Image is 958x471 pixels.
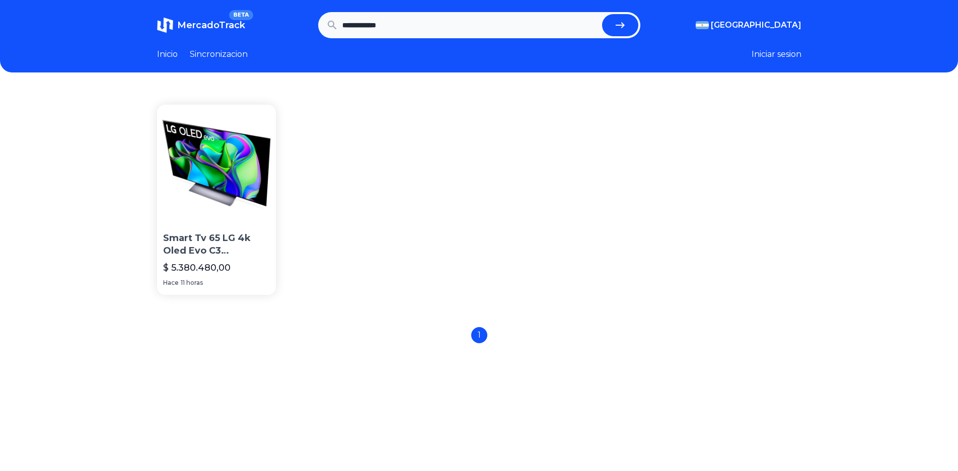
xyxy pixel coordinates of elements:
[163,261,231,275] p: $ 5.380.480,00
[181,279,203,287] span: 11 horas
[752,48,801,60] button: Iniciar sesion
[163,279,179,287] span: Hace
[696,19,801,31] button: [GEOGRAPHIC_DATA]
[163,232,270,257] p: Smart Tv 65 LG 4k Oled Evo C3 Oled65c3psa Thinq Ai Gris
[229,10,253,20] span: BETA
[157,105,276,295] a: Smart Tv 65 LG 4k Oled Evo C3 Oled65c3psa Thinq Ai GrisSmart Tv 65 LG 4k Oled Evo C3 Oled65c3psa ...
[157,48,178,60] a: Inicio
[696,21,709,29] img: Argentina
[157,17,173,33] img: MercadoTrack
[177,20,245,31] span: MercadoTrack
[711,19,801,31] span: [GEOGRAPHIC_DATA]
[157,105,276,224] img: Smart Tv 65 LG 4k Oled Evo C3 Oled65c3psa Thinq Ai Gris
[190,48,248,60] a: Sincronizacion
[157,17,245,33] a: MercadoTrackBETA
